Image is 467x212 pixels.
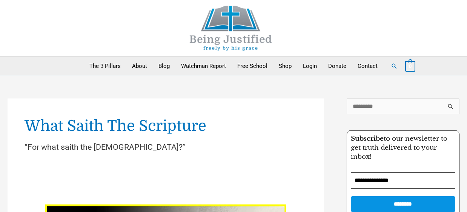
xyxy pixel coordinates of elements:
a: About [126,57,153,75]
a: Donate [323,57,352,75]
h1: What Saith The Scripture [25,115,307,137]
a: Free School [232,57,273,75]
a: Login [297,57,323,75]
span: 0 [409,63,412,69]
strong: Subscribe [351,135,384,143]
a: Shop [273,57,297,75]
span: to our newsletter to get truth delivered to your inbox! [351,135,447,161]
a: The 3 Pillars [84,57,126,75]
a: Search button [391,63,398,69]
a: Blog [153,57,175,75]
a: Contact [352,57,383,75]
p: “For what saith the [DEMOGRAPHIC_DATA]?” [25,140,307,154]
nav: Primary Site Navigation [84,57,383,75]
img: Being Justified [174,6,287,51]
a: View Shopping Cart, empty [405,63,415,69]
input: Email Address * [351,172,455,189]
a: Watchman Report [175,57,232,75]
